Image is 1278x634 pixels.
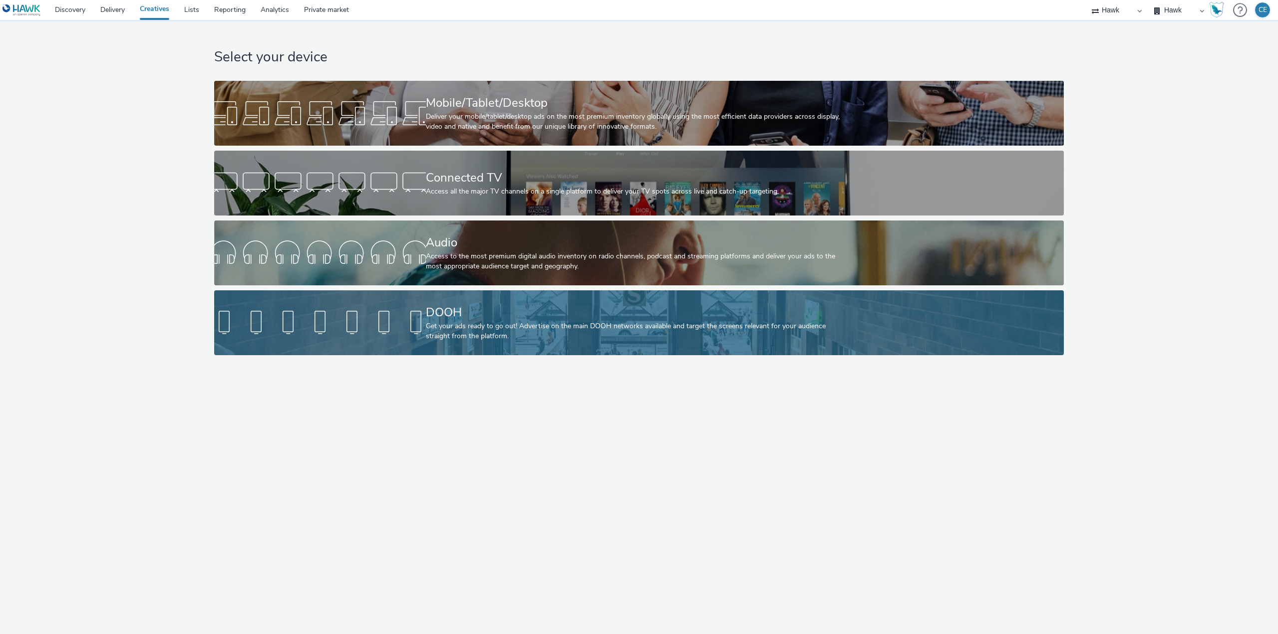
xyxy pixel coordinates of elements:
[1259,2,1267,17] div: CE
[214,48,1064,67] h1: Select your device
[426,304,849,321] div: DOOH
[2,4,41,16] img: undefined Logo
[426,169,849,187] div: Connected TV
[426,94,849,112] div: Mobile/Tablet/Desktop
[426,187,849,197] div: Access all the major TV channels on a single platform to deliver your TV spots across live and ca...
[214,81,1064,146] a: Mobile/Tablet/DesktopDeliver your mobile/tablet/desktop ads on the most premium inventory globall...
[214,151,1064,215] a: Connected TVAccess all the major TV channels on a single platform to deliver your TV spots across...
[214,290,1064,355] a: DOOHGet your ads ready to go out! Advertise on the main DOOH networks available and target the sc...
[426,251,849,272] div: Access to the most premium digital audio inventory on radio channels, podcast and streaming platf...
[1209,2,1224,18] img: Hawk Academy
[1209,2,1228,18] a: Hawk Academy
[426,112,849,132] div: Deliver your mobile/tablet/desktop ads on the most premium inventory globally using the most effi...
[426,234,849,251] div: Audio
[214,220,1064,285] a: AudioAccess to the most premium digital audio inventory on radio channels, podcast and streaming ...
[426,321,849,342] div: Get your ads ready to go out! Advertise on the main DOOH networks available and target the screen...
